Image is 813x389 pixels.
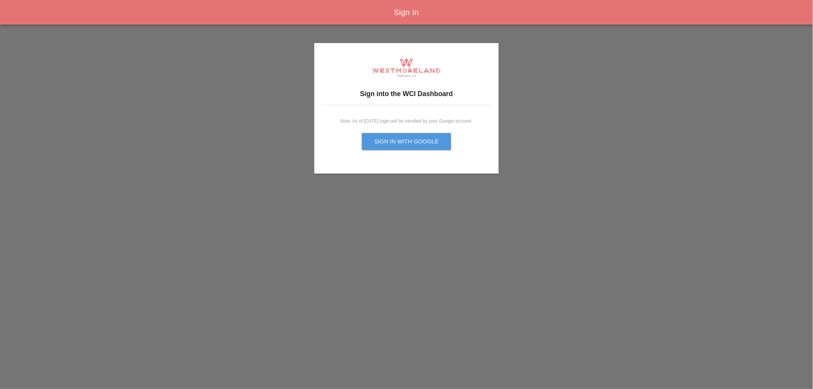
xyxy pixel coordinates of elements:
[320,89,493,99] h3: Sign into the WCI Dashboard
[362,133,451,150] button: Sign in with Google
[327,118,486,125] div: Note: As of [DATE] login will be handled by your Google account.
[374,137,439,146] div: Sign in with Google
[394,8,419,17] span: Sign In
[373,58,440,77] img: logo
